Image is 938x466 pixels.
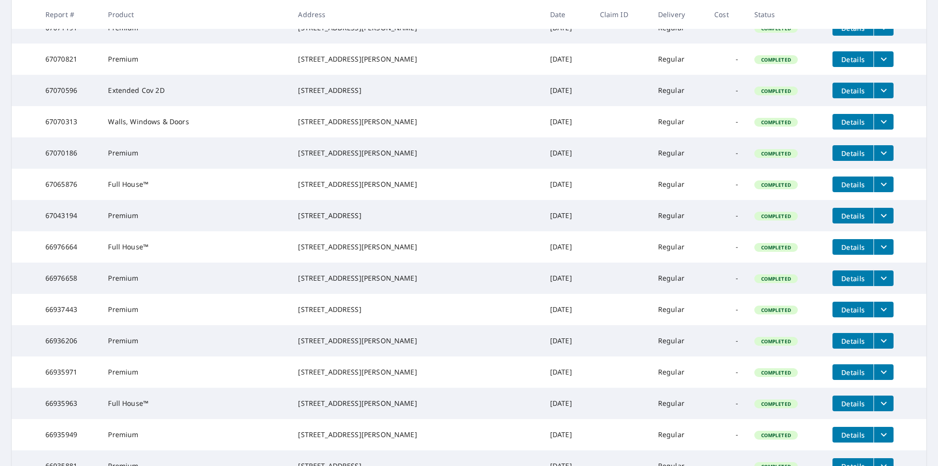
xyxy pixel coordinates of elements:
[650,263,706,294] td: Regular
[38,169,101,200] td: 67065876
[838,117,868,127] span: Details
[298,54,534,64] div: [STREET_ADDRESS][PERSON_NAME]
[755,275,797,282] span: Completed
[38,137,101,169] td: 67070186
[832,83,874,98] button: detailsBtn-67070596
[38,263,101,294] td: 66976658
[38,419,101,450] td: 66935949
[650,231,706,263] td: Regular
[706,388,746,419] td: -
[874,364,894,380] button: filesDropdownBtn-66935971
[38,325,101,356] td: 66936206
[706,356,746,388] td: -
[832,177,874,192] button: detailsBtn-67065876
[874,270,894,286] button: filesDropdownBtn-66976658
[100,263,290,294] td: Premium
[755,88,797,94] span: Completed
[100,106,290,137] td: Walls, Windows & Doors
[298,336,534,346] div: [STREET_ADDRESS][PERSON_NAME]
[650,75,706,106] td: Regular
[706,169,746,200] td: -
[838,149,868,158] span: Details
[838,305,868,314] span: Details
[832,302,874,317] button: detailsBtn-66937443
[838,274,868,283] span: Details
[874,396,894,411] button: filesDropdownBtn-66935963
[706,137,746,169] td: -
[100,137,290,169] td: Premium
[755,307,797,313] span: Completed
[874,302,894,317] button: filesDropdownBtn-66937443
[298,273,534,283] div: [STREET_ADDRESS][PERSON_NAME]
[650,200,706,231] td: Regular
[100,419,290,450] td: Premium
[38,388,101,419] td: 66935963
[832,51,874,67] button: detailsBtn-67070821
[650,294,706,325] td: Regular
[706,106,746,137] td: -
[874,239,894,255] button: filesDropdownBtn-66976664
[298,367,534,377] div: [STREET_ADDRESS][PERSON_NAME]
[298,242,534,252] div: [STREET_ADDRESS][PERSON_NAME]
[706,419,746,450] td: -
[298,117,534,127] div: [STREET_ADDRESS][PERSON_NAME]
[832,208,874,223] button: detailsBtn-67043194
[542,388,592,419] td: [DATE]
[650,356,706,388] td: Regular
[38,294,101,325] td: 66937443
[832,364,874,380] button: detailsBtn-66935971
[706,231,746,263] td: -
[755,181,797,188] span: Completed
[542,169,592,200] td: [DATE]
[100,75,290,106] td: Extended Cov 2D
[100,325,290,356] td: Premium
[542,294,592,325] td: [DATE]
[542,263,592,294] td: [DATE]
[650,106,706,137] td: Regular
[706,294,746,325] td: -
[542,231,592,263] td: [DATE]
[838,180,868,189] span: Details
[650,419,706,450] td: Regular
[874,145,894,161] button: filesDropdownBtn-67070186
[650,325,706,356] td: Regular
[706,75,746,106] td: -
[100,388,290,419] td: Full House™
[650,137,706,169] td: Regular
[832,270,874,286] button: detailsBtn-66976658
[38,356,101,388] td: 66935971
[755,338,797,345] span: Completed
[38,75,101,106] td: 67070596
[874,51,894,67] button: filesDropdownBtn-67070821
[542,106,592,137] td: [DATE]
[755,213,797,220] span: Completed
[874,83,894,98] button: filesDropdownBtn-67070596
[298,86,534,95] div: [STREET_ADDRESS]
[838,368,868,377] span: Details
[832,145,874,161] button: detailsBtn-67070186
[874,177,894,192] button: filesDropdownBtn-67065876
[706,44,746,75] td: -
[838,399,868,408] span: Details
[298,148,534,158] div: [STREET_ADDRESS][PERSON_NAME]
[100,169,290,200] td: Full House™
[706,200,746,231] td: -
[38,106,101,137] td: 67070313
[542,325,592,356] td: [DATE]
[832,427,874,443] button: detailsBtn-66935949
[650,44,706,75] td: Regular
[755,432,797,439] span: Completed
[298,399,534,408] div: [STREET_ADDRESS][PERSON_NAME]
[755,369,797,376] span: Completed
[542,356,592,388] td: [DATE]
[832,114,874,130] button: detailsBtn-67070313
[874,114,894,130] button: filesDropdownBtn-67070313
[838,211,868,221] span: Details
[838,243,868,252] span: Details
[832,396,874,411] button: detailsBtn-66935963
[838,86,868,95] span: Details
[874,333,894,349] button: filesDropdownBtn-66936206
[298,179,534,189] div: [STREET_ADDRESS][PERSON_NAME]
[100,356,290,388] td: Premium
[38,231,101,263] td: 66976664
